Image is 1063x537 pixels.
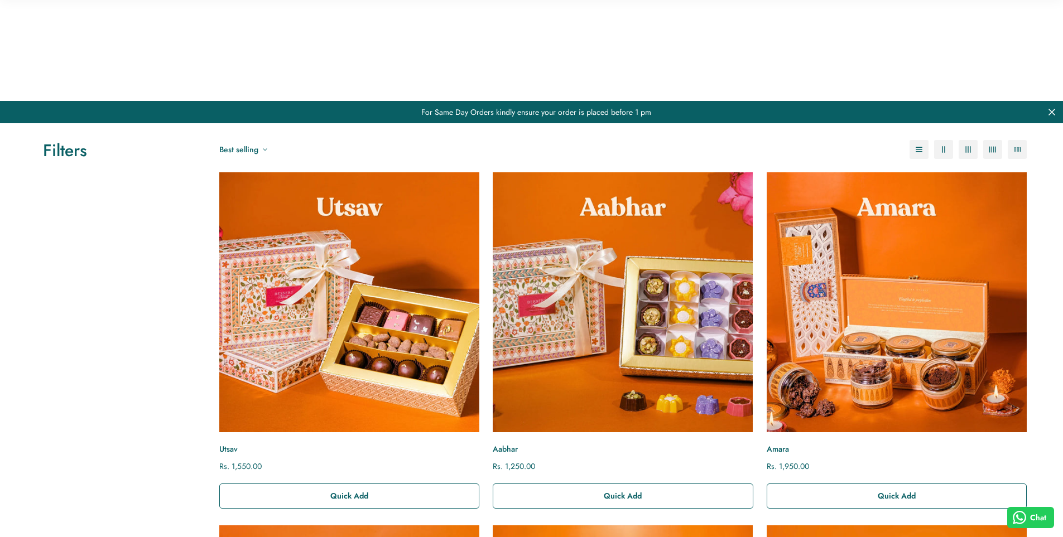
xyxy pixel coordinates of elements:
a: Aabhar [493,172,753,432]
h3: Filters [43,140,197,161]
button: 3-column [959,140,978,159]
a: Aabhar [493,443,753,455]
a: Utsav [219,443,479,455]
button: Quick Add [767,483,1027,509]
a: Amara [767,443,1027,455]
span: Quick Add [604,490,642,501]
span: Quick Add [330,490,368,501]
span: Rs. 1,250.00 [493,461,535,472]
span: Best selling [219,144,258,156]
a: Utsav [219,172,479,432]
button: Quick Add [219,483,479,509]
button: Chat [1007,507,1055,528]
button: 1-column [910,140,929,159]
div: For Same Day Orders kindly ensure your order is placed before 1 pm [8,101,1055,123]
button: Quick Add [493,483,753,509]
span: Rs. 1,950.00 [767,461,809,472]
a: Amara [767,172,1027,432]
button: 5-column [1008,140,1027,159]
span: Rs. 1,550.00 [219,461,262,472]
span: Chat [1030,512,1046,524]
button: 4-column [983,140,1002,159]
button: 2-column [934,140,953,159]
span: Quick Add [878,490,916,501]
